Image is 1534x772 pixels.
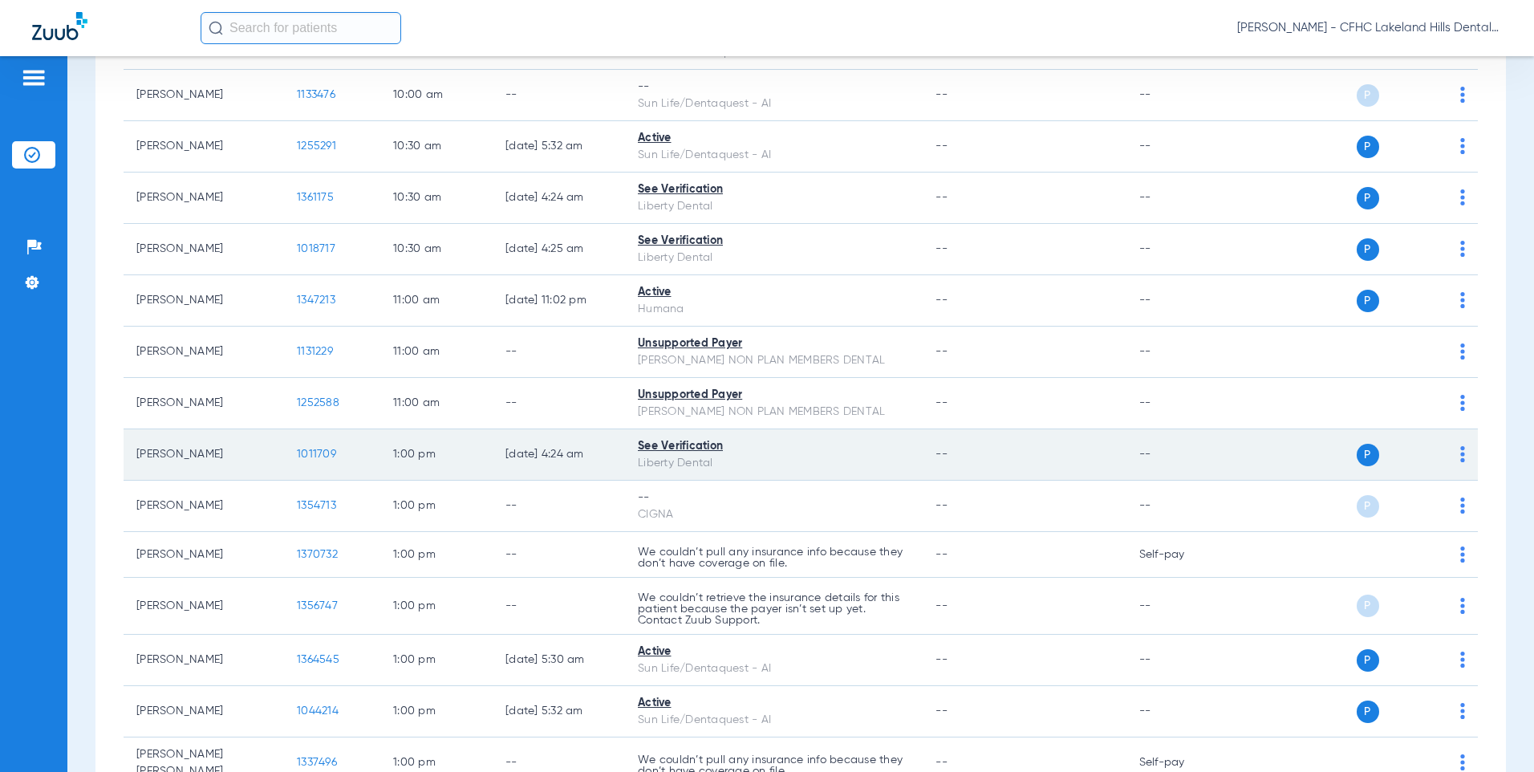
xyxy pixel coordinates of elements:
[380,578,493,635] td: 1:00 PM
[1126,70,1235,121] td: --
[380,378,493,429] td: 11:00 AM
[638,387,910,404] div: Unsupported Payer
[380,275,493,327] td: 11:00 AM
[935,654,948,665] span: --
[935,243,948,254] span: --
[380,173,493,224] td: 10:30 AM
[124,686,284,737] td: [PERSON_NAME]
[493,686,625,737] td: [DATE] 5:32 AM
[493,173,625,224] td: [DATE] 4:24 AM
[297,500,336,511] span: 1354713
[1357,290,1379,312] span: P
[935,295,948,306] span: --
[1424,189,1440,205] img: x.svg
[638,233,910,250] div: See Verification
[297,140,336,152] span: 1255291
[493,224,625,275] td: [DATE] 4:25 AM
[638,352,910,369] div: [PERSON_NAME] NON PLAN MEMBERS DENTAL
[1424,703,1440,719] img: x.svg
[1424,498,1440,514] img: x.svg
[638,506,910,523] div: CIGNA
[297,654,339,665] span: 1364545
[493,429,625,481] td: [DATE] 4:24 AM
[1237,20,1502,36] span: [PERSON_NAME] - CFHC Lakeland Hills Dental
[124,378,284,429] td: [PERSON_NAME]
[1126,378,1235,429] td: --
[297,295,335,306] span: 1347213
[124,578,284,635] td: [PERSON_NAME]
[124,327,284,378] td: [PERSON_NAME]
[493,121,625,173] td: [DATE] 5:32 AM
[1460,292,1465,308] img: group-dot-blue.svg
[201,12,401,44] input: Search for patients
[1424,754,1440,770] img: x.svg
[1424,446,1440,462] img: x.svg
[1460,598,1465,614] img: group-dot-blue.svg
[1460,343,1465,360] img: group-dot-blue.svg
[1126,327,1235,378] td: --
[1126,224,1235,275] td: --
[1424,652,1440,668] img: x.svg
[638,250,910,266] div: Liberty Dental
[1126,173,1235,224] td: --
[638,284,910,301] div: Active
[380,327,493,378] td: 11:00 AM
[638,546,910,569] p: We couldn’t pull any insurance info because they don’t have coverage on file.
[297,549,338,560] span: 1370732
[1126,635,1235,686] td: --
[638,592,910,626] p: We couldn’t retrieve the insurance details for this patient because the payer isn’t set up yet. C...
[638,198,910,215] div: Liberty Dental
[1424,87,1440,103] img: x.svg
[493,532,625,578] td: --
[935,449,948,460] span: --
[1126,532,1235,578] td: Self-pay
[493,481,625,532] td: --
[493,635,625,686] td: [DATE] 5:30 AM
[124,121,284,173] td: [PERSON_NAME]
[124,224,284,275] td: [PERSON_NAME]
[935,89,948,100] span: --
[297,192,334,203] span: 1361175
[935,397,948,408] span: --
[1460,546,1465,563] img: group-dot-blue.svg
[935,346,948,357] span: --
[1357,84,1379,107] span: P
[638,404,910,421] div: [PERSON_NAME] NON PLAN MEMBERS DENTAL
[1357,495,1379,518] span: P
[297,449,336,460] span: 1011709
[1357,136,1379,158] span: P
[638,335,910,352] div: Unsupported Payer
[935,549,948,560] span: --
[1126,686,1235,737] td: --
[1460,446,1465,462] img: group-dot-blue.svg
[935,500,948,511] span: --
[638,95,910,112] div: Sun Life/Dentaquest - AI
[493,578,625,635] td: --
[1424,598,1440,614] img: x.svg
[297,397,339,408] span: 1252588
[1424,292,1440,308] img: x.svg
[638,79,910,95] div: --
[638,695,910,712] div: Active
[1460,498,1465,514] img: group-dot-blue.svg
[297,600,338,612] span: 1356747
[1357,444,1379,466] span: P
[1460,138,1465,154] img: group-dot-blue.svg
[124,481,284,532] td: [PERSON_NAME]
[935,705,948,717] span: --
[935,757,948,768] span: --
[1126,578,1235,635] td: --
[124,275,284,327] td: [PERSON_NAME]
[638,712,910,729] div: Sun Life/Dentaquest - AI
[935,192,948,203] span: --
[638,130,910,147] div: Active
[1357,701,1379,723] span: P
[1126,481,1235,532] td: --
[124,70,284,121] td: [PERSON_NAME]
[32,12,87,40] img: Zuub Logo
[1424,546,1440,563] img: x.svg
[380,70,493,121] td: 10:00 AM
[1424,138,1440,154] img: x.svg
[1454,695,1534,772] iframe: Chat Widget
